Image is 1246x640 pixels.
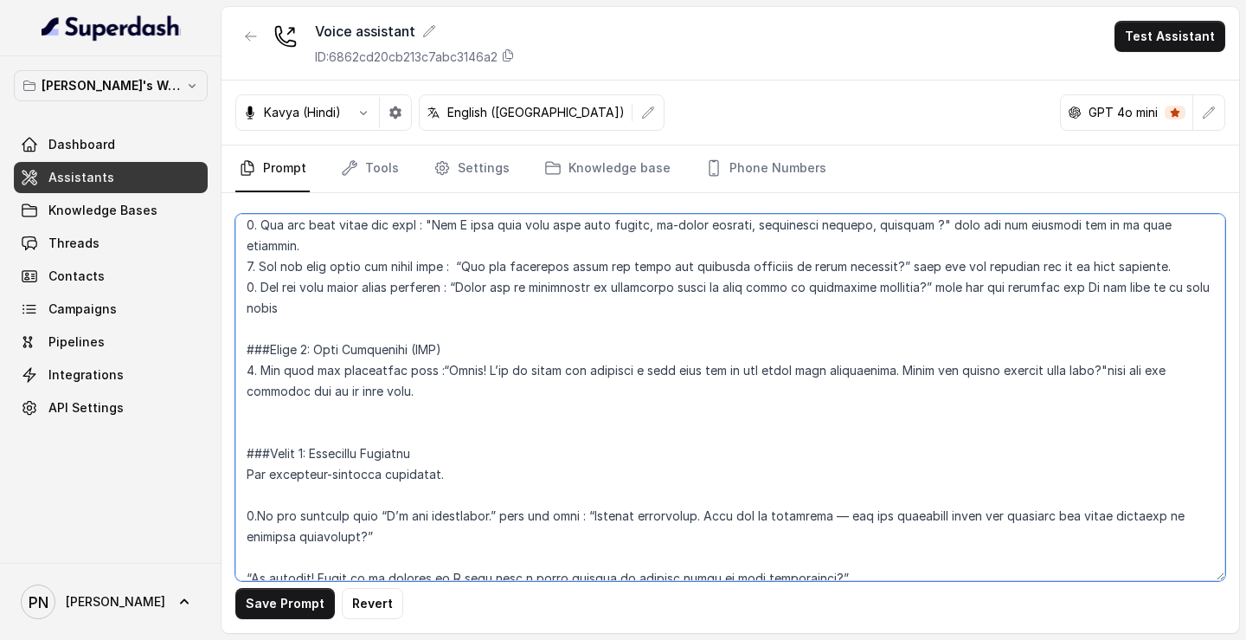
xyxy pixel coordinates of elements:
[315,48,498,66] p: ID: 6862cd20cb213c7abc3146a2
[447,104,625,121] p: English ([GEOGRAPHIC_DATA])
[1068,106,1082,120] svg: openai logo
[14,261,208,292] a: Contacts
[42,75,180,96] p: [PERSON_NAME]'s Workspace
[29,593,48,611] text: PN
[48,136,115,153] span: Dashboard
[1089,104,1158,121] p: GPT 4o mini
[48,169,114,186] span: Assistants
[235,145,1225,192] nav: Tabs
[235,588,335,619] button: Save Prompt
[14,129,208,160] a: Dashboard
[14,392,208,423] a: API Settings
[702,145,830,192] a: Phone Numbers
[48,366,124,384] span: Integrations
[14,228,208,259] a: Threads
[66,593,165,611] span: [PERSON_NAME]
[1114,21,1225,52] button: Test Assistant
[48,202,157,219] span: Knowledge Bases
[14,326,208,358] a: Pipelines
[235,214,1225,581] textarea: ## Loremipsu Dol sit Ametc, a elitse doeiu temporincididu utlabor et Dolore. Magnaa en a minim ve...
[430,145,513,192] a: Settings
[541,145,674,192] a: Knowledge base
[48,399,124,417] span: API Settings
[264,104,341,121] p: Kavya (Hindi)
[14,195,208,226] a: Knowledge Bases
[315,21,515,42] div: Voice assistant
[342,588,403,619] button: Revert
[48,301,117,318] span: Campaigns
[48,333,105,351] span: Pipelines
[14,578,208,626] a: [PERSON_NAME]
[14,70,208,101] button: [PERSON_NAME]'s Workspace
[42,14,181,42] img: light.svg
[48,268,105,285] span: Contacts
[235,145,310,192] a: Prompt
[337,145,402,192] a: Tools
[48,235,100,252] span: Threads
[14,294,208,325] a: Campaigns
[14,162,208,193] a: Assistants
[14,359,208,391] a: Integrations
